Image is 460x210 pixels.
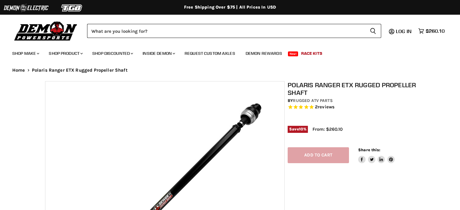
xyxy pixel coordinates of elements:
div: by [288,97,418,104]
a: Request Custom Axles [180,47,240,60]
span: New! [288,51,298,56]
span: Rated 5.0 out of 5 stars 2 reviews [288,104,418,111]
a: Rugged ATV Parts [293,98,332,103]
a: $260.10 [415,27,448,36]
span: Save % [288,126,308,133]
a: Shop Discounted [88,47,137,60]
span: Share this: [358,148,380,152]
img: Demon Powersports [12,20,79,42]
span: 2 reviews [315,104,335,110]
a: Shop Product [44,47,86,60]
span: $260.10 [426,28,445,34]
span: Polaris Ranger ETX Rugged Propeller Shaft [32,68,128,73]
a: Race Kits [297,47,327,60]
button: Search [365,24,381,38]
a: Log in [393,28,415,34]
span: 10 [299,127,303,131]
span: From: $260.10 [312,126,343,132]
a: Home [12,68,25,73]
h1: Polaris Ranger ETX Rugged Propeller Shaft [288,81,418,96]
input: Search [87,24,365,38]
aside: Share this: [358,147,395,163]
a: Shop Make [8,47,43,60]
span: Log in [396,28,412,34]
a: Demon Rewards [241,47,287,60]
form: Product [87,24,381,38]
a: Inside Demon [138,47,179,60]
span: reviews [318,104,335,110]
img: TGB Logo 2 [49,2,95,14]
ul: Main menu [8,45,443,60]
img: Demon Electric Logo 2 [3,2,49,14]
